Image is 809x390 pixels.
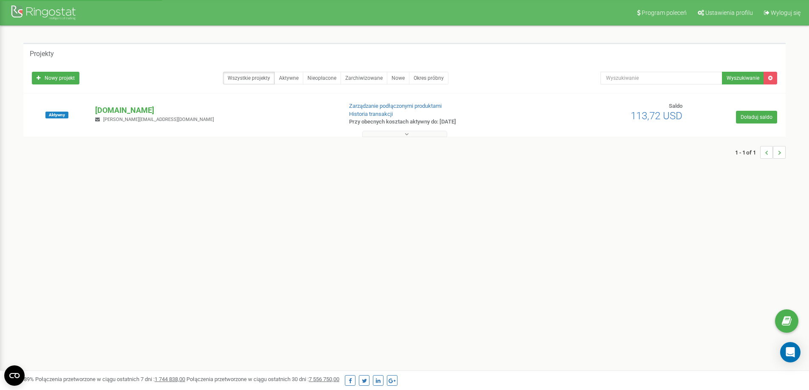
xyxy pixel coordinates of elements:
[735,146,760,159] span: 1 - 1 of 1
[349,111,393,117] a: Historia transakcji
[186,376,339,382] span: Połączenia przetworzone w ciągu ostatnich 30 dni :
[771,9,801,16] span: Wyloguj się
[600,72,722,84] input: Wyszukiwanie
[642,9,687,16] span: Program poleceń
[32,72,79,84] a: Nowy projekt
[349,103,442,109] a: Zarządzanie podłączonymi produktami
[45,112,68,118] span: Aktywny
[30,50,54,58] h5: Projekty
[705,9,753,16] span: Ustawienia profilu
[722,72,764,84] button: Wyszukiwanie
[387,72,409,84] a: Nowe
[303,72,341,84] a: Nieopłacone
[409,72,448,84] a: Okres próbny
[341,72,387,84] a: Zarchiwizowane
[103,117,214,122] span: [PERSON_NAME][EMAIL_ADDRESS][DOMAIN_NAME]
[735,137,786,167] nav: ...
[155,376,185,382] u: 1 744 838,00
[780,342,801,362] div: Open Intercom Messenger
[223,72,275,84] a: Wszystkie projekty
[736,111,777,123] a: Doładuj saldo
[309,376,339,382] u: 7 556 750,00
[631,110,682,122] span: 113,72 USD
[95,105,335,116] p: [DOMAIN_NAME]
[669,103,682,109] span: Saldo
[4,365,25,386] button: Open CMP widget
[349,118,526,126] p: Przy obecnych kosztach aktywny do: [DATE]
[35,376,185,382] span: Połączenia przetworzone w ciągu ostatnich 7 dni :
[274,72,303,84] a: Aktywne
